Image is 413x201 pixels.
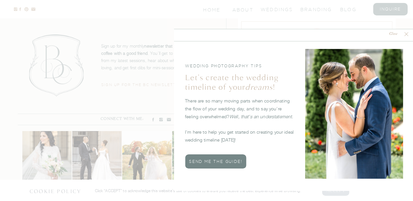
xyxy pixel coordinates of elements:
p: AcCEPT [326,187,345,193]
a: inquire [377,6,403,12]
a: blog [340,6,366,12]
h2: Let's create the wedding timeline of your ! [185,73,295,88]
a: send me the guide! [185,158,246,165]
p: Click “ACCEPT” to acknowledge this website’s use of cookies to ensure you receive the best experi... [95,188,313,194]
i: Well, that’s an understatement. [229,114,293,119]
h3: Cookie policy [30,188,84,194]
img: Live in the Moment✨ Whether it be a wedding day, engagement or any session…life is a collection o... [172,131,221,180]
h3: wedding photography tips [185,63,291,69]
i: dreams [245,82,273,92]
img: Wedding photos that feel as joyful as they look! A few favorites from Maeve and Mark‘s golden hou... [122,131,172,180]
a: Terms and Conditions of Use [114,192,205,196]
a: branding [300,6,327,12]
img: Elegant bridal portraits of Carla at the @hallofsprings an that veil 🙌🏻 Photography: @bridgetcait... [22,131,72,180]
a: Weddings [261,6,287,12]
a: About [232,7,252,12]
a: sign up for the BC newsletter [101,82,191,88]
img: Bridal party photos that make a statement✨ Photography: @bridgetcaitlinphoto Planner: @elevatedev... [72,131,122,180]
b: newsletter that feels like grabbing coffee with a good friend [101,43,207,56]
a: | privacy policy [207,192,247,196]
p: Sign up for my monthly . You’ll get to pour over photos from my latest sessions, hear about what ... [101,42,211,74]
b: Connect with me: [101,116,144,121]
p: There are so many moving parts when coordinating the flow of your wedding day, and to say you’re ... [185,97,295,146]
a: Home [203,7,221,12]
nav: Close [383,31,403,37]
